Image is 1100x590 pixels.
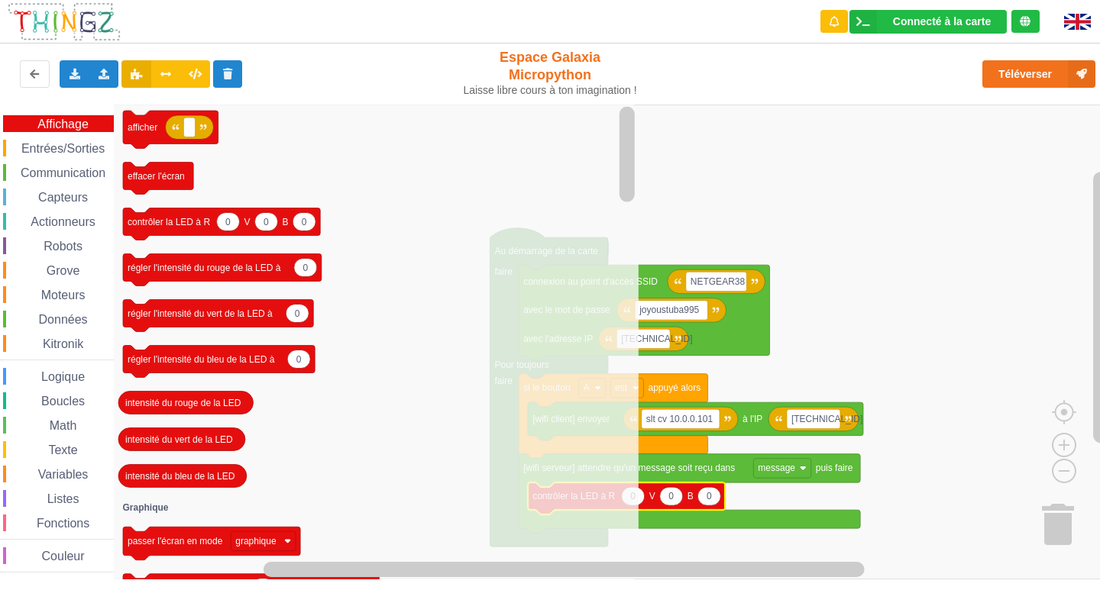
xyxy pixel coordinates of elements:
text: régler l'intensité du vert de la LED à [128,308,273,319]
span: Robots [41,240,85,253]
span: Couleur [40,550,87,563]
div: Espace Galaxia Micropython [457,49,644,97]
span: Math [47,419,79,432]
text: intensité du rouge de la LED [125,398,241,408]
span: Listes [45,492,82,505]
text: slt cv 10.0.0.101 [646,414,713,424]
span: Affichage [35,118,90,131]
text: message [758,463,795,473]
div: Tu es connecté au serveur de création de Thingz [1011,10,1040,33]
text: afficher [128,122,157,133]
div: Connecté à la carte [893,16,991,27]
text: effacer l'écran [128,171,185,182]
text: 0 [264,217,269,227]
text: V [244,217,251,227]
text: 0 [295,308,300,319]
text: appuyé alors [649,382,701,393]
span: Communication [18,166,108,179]
text: B [687,491,694,501]
text: NETGEAR38 [691,276,746,287]
text: puis faire [816,463,853,473]
text: 0 [302,263,308,273]
span: Entrées/Sorties [19,142,107,155]
div: Ta base fonctionne bien ! [849,10,1007,34]
span: Logique [39,370,87,383]
text: joyoustuba995 [639,305,699,315]
text: [TECHNICAL_ID] [621,334,692,344]
text: intensité du vert de la LED [125,434,233,445]
span: Boucles [39,395,87,408]
text: B [283,217,289,227]
text: à l'IP [742,414,762,424]
span: Kitronik [40,337,86,350]
img: thingz_logo.png [7,2,121,42]
text: graphique [235,536,277,546]
span: Fonctions [34,517,92,530]
span: Données [37,313,90,326]
text: 0 [668,491,674,501]
span: Actionneurs [28,215,98,228]
text: 0 [707,491,712,501]
text: 0 [225,217,231,227]
span: Capteurs [36,191,90,204]
text: régler l'intensité du rouge de la LED à [128,263,281,273]
text: Graphique [123,502,169,513]
span: Grove [44,264,82,277]
text: [TECHNICAL_ID] [791,414,862,424]
img: gb.png [1064,14,1091,30]
text: intensité du bleu de la LED [125,471,235,482]
button: Téléverser [982,60,1095,88]
div: Laisse libre cours à ton imagination ! [457,84,644,97]
text: passer l'écran en mode [128,536,223,546]
text: 0 [302,217,307,227]
text: V [649,491,655,501]
span: Variables [36,468,91,481]
span: Moteurs [39,289,88,301]
text: 0 [296,354,302,365]
span: Texte [46,443,79,456]
text: [wifi serveur] attendre qu'un message soit reçu dans [523,463,735,473]
text: régler l'intensité du bleu de la LED à [128,354,275,365]
text: contrôler la LED à R [128,217,210,227]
